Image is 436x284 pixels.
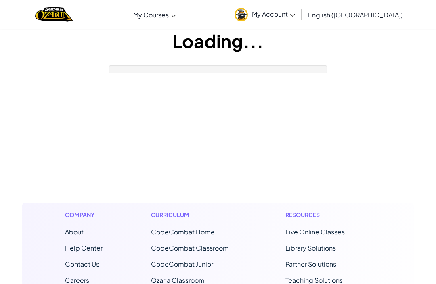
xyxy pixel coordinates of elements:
[151,228,215,236] span: CodeCombat Home
[304,4,407,25] a: English ([GEOGRAPHIC_DATA])
[65,228,84,236] a: About
[235,8,248,21] img: avatar
[65,244,103,252] a: Help Center
[35,6,73,23] img: Home
[308,10,403,19] span: English ([GEOGRAPHIC_DATA])
[285,228,345,236] a: Live Online Classes
[151,244,229,252] a: CodeCombat Classroom
[285,244,336,252] a: Library Solutions
[65,211,103,219] h1: Company
[252,10,295,18] span: My Account
[285,260,336,268] a: Partner Solutions
[133,10,169,19] span: My Courses
[151,211,237,219] h1: Curriculum
[231,2,299,27] a: My Account
[35,6,73,23] a: Ozaria by CodeCombat logo
[285,211,371,219] h1: Resources
[129,4,180,25] a: My Courses
[65,260,99,268] span: Contact Us
[151,260,213,268] a: CodeCombat Junior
